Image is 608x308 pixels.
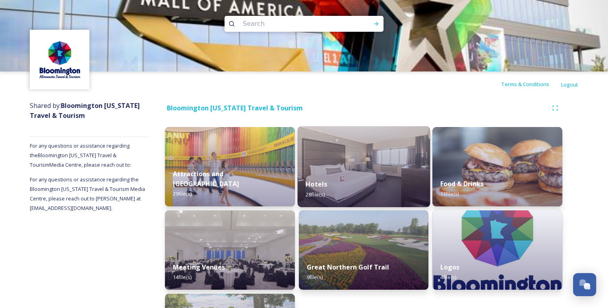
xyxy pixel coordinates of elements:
img: BLMA_52269900_Banquet_Room_5184x3456%2520-%2520Copy.jpg [165,210,295,290]
span: 4 file(s) [440,273,456,281]
img: 149897-c_1.jpg [297,126,430,207]
span: For any questions or assistance regarding the Bloomington [US_STATE] Travel & Tourism Media Centr... [30,142,131,168]
strong: Logos [440,263,459,271]
strong: Attractions and [GEOGRAPHIC_DATA] [173,169,239,188]
strong: Food & Drinks [440,179,484,188]
strong: Great Northern Golf Trail [307,263,389,271]
img: 429649847_804695101686009_1723528578384153789_n.jpg [31,31,89,89]
strong: Meeting Venues [173,263,225,271]
button: Open Chat [573,273,596,296]
span: 28 file(s) [306,191,325,198]
img: Bloomington_VerticallogoFullColor.jpg [432,210,562,290]
img: 13422339_269375976746752_8378838829655987524_o.jpg [432,127,562,206]
img: Bloomington%2520CVB_July15_1722.jpg [165,127,295,206]
span: 13 file(s) [440,190,459,197]
strong: Hotels [306,180,327,189]
span: For any questions or assistance regarding the Bloomington [US_STATE] Travel & Tourism Media Centr... [30,176,146,212]
span: 14 file(s) [173,273,192,281]
span: 29 file(s) [173,190,192,197]
input: Search [239,15,348,33]
span: 9 file(s) [307,273,323,281]
img: Hole16_Summer_TallLadderView_14.jpg [299,210,429,290]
